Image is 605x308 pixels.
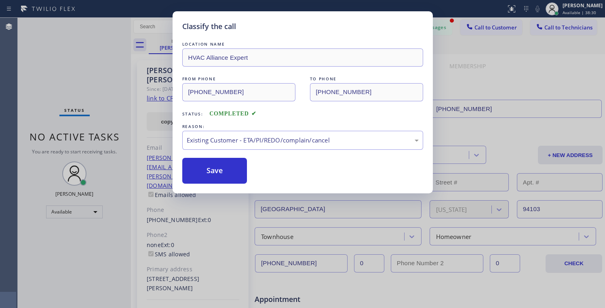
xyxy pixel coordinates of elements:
[182,83,295,101] input: From phone
[187,136,419,145] div: Existing Customer - ETA/PI/REDO/complain/cancel
[310,75,423,83] div: TO PHONE
[209,111,256,117] span: COMPLETED
[310,83,423,101] input: To phone
[182,75,295,83] div: FROM PHONE
[182,158,247,184] button: Save
[182,21,236,32] h5: Classify the call
[182,40,423,48] div: LOCATION NAME
[182,122,423,131] div: REASON:
[182,111,203,117] span: Status:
